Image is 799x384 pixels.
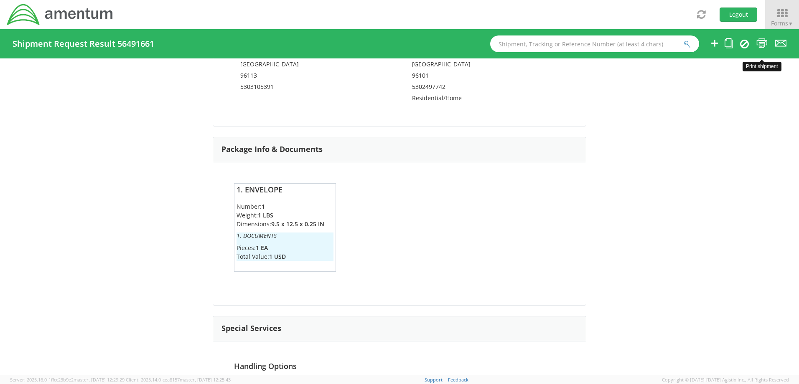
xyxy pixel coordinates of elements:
span: ▼ [788,20,793,27]
img: dyn-intl-logo-049831509241104b2a82.png [6,3,114,26]
h4: 1. Envelope [237,186,333,194]
h3: Package Info & Documents [221,145,323,154]
strong: 9.5 x 12.5 x 0.25 IN [271,220,324,228]
td: 96101 [412,71,541,83]
span: Copyright © [DATE]-[DATE] Agistix Inc., All Rights Reserved [662,376,789,383]
h3: Special Services [221,324,281,333]
td: [GEOGRAPHIC_DATA] [412,60,541,71]
span: Client: 2025.14.0-cea8157 [126,376,231,383]
strong: 1 USD [269,253,286,260]
input: Shipment, Tracking or Reference Number (at least 4 chars) [490,35,699,52]
li: Number: [237,202,333,211]
li: Pieces: [237,243,333,252]
li: Weight: [237,211,333,220]
span: Forms [771,19,793,27]
li: Total Value: [237,252,333,261]
strong: 1 LBS [258,211,273,219]
span: master, [DATE] 12:25:43 [180,376,231,383]
h4: Handling Options [228,362,571,371]
strong: 1 EA [256,244,268,252]
span: master, [DATE] 12:29:29 [74,376,125,383]
td: 96113 [240,71,369,83]
td: Residential/Home [412,94,541,105]
a: Feedback [448,376,468,383]
span: Server: 2025.16.0-1ffcc23b9e2 [10,376,125,383]
h6: 1. Documents [237,232,333,239]
a: Support [425,376,443,383]
h4: Shipment Request Result 56491661 [13,39,154,48]
td: [GEOGRAPHIC_DATA] [240,60,369,71]
li: Dimensions: [237,220,333,228]
div: Print shipment [743,62,781,71]
button: Logout [720,8,757,22]
strong: 1 [262,202,265,210]
td: 5302497742 [412,83,541,94]
td: 5303105391 [240,83,369,94]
